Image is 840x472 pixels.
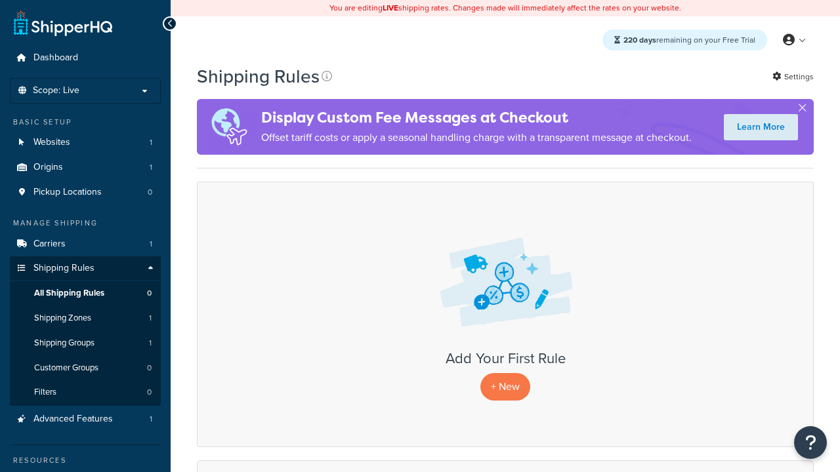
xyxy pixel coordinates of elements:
li: Customer Groups [10,356,161,380]
a: Dashboard [10,46,161,70]
li: Shipping Rules [10,256,161,406]
div: Resources [10,455,161,466]
span: 0 [148,187,152,198]
a: Filters 0 [10,380,161,404]
span: Scope: Live [33,85,79,96]
b: LIVE [383,2,398,14]
li: Advanced Features [10,407,161,431]
span: Websites [33,137,70,148]
span: Shipping Rules [33,263,94,274]
li: All Shipping Rules [10,281,161,305]
a: Shipping Groups 1 [10,331,161,355]
li: Filters [10,380,161,404]
span: 1 [149,338,152,349]
h1: Shipping Rules [197,64,320,89]
span: Pickup Locations [33,187,102,198]
h3: Add Your First Rule [211,351,800,366]
span: All Shipping Rules [34,288,104,299]
a: Pickup Locations 0 [10,180,161,205]
li: Shipping Groups [10,331,161,355]
span: 0 [147,387,152,398]
span: 0 [147,288,152,299]
span: 1 [150,162,152,173]
a: Customer Groups 0 [10,356,161,380]
span: Origins [33,162,63,173]
a: Advanced Features 1 [10,407,161,431]
a: Carriers 1 [10,232,161,256]
strong: 220 days [623,34,656,46]
span: Carriers [33,239,66,250]
img: duties-banner-06bc72dcb5fe05cb3f9472aba00be2ae8eb53ab6f0d8bb03d382ba314ac3c341.png [197,99,261,155]
a: Shipping Zones 1 [10,306,161,330]
span: Advanced Features [33,414,113,425]
p: + New [480,373,530,400]
a: Shipping Rules [10,256,161,281]
li: Origins [10,155,161,180]
a: All Shipping Rules 0 [10,281,161,305]
li: Shipping Zones [10,306,161,330]
span: 0 [147,363,152,374]
a: Origins 1 [10,155,161,180]
li: Pickup Locations [10,180,161,205]
p: Offset tariff costs or apply a seasonal handling charge with a transparent message at checkout. [261,128,692,147]
span: 1 [149,313,152,324]
span: Shipping Groups [34,338,94,349]
h4: Display Custom Fee Messages at Checkout [261,107,692,128]
span: 1 [150,414,152,425]
a: Learn More [724,114,798,140]
span: Customer Groups [34,363,98,374]
a: Settings [772,68,814,86]
div: Basic Setup [10,117,161,128]
a: ShipperHQ Home [14,10,112,36]
span: Dashboard [33,52,78,64]
div: remaining on your Free Trial [602,29,767,50]
span: 1 [150,239,152,250]
a: Websites 1 [10,130,161,155]
div: Manage Shipping [10,218,161,229]
span: Shipping Zones [34,313,91,324]
button: Open Resource Center [794,426,827,459]
span: Filters [34,387,56,398]
li: Websites [10,130,161,155]
li: Carriers [10,232,161,256]
span: 1 [150,137,152,148]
